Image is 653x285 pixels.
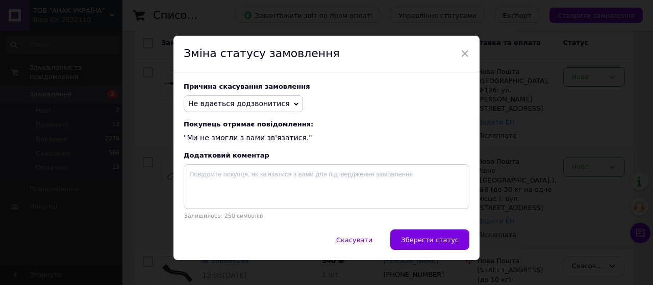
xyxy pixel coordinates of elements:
[184,120,469,128] span: Покупець отримає повідомлення:
[188,99,290,108] span: Не вдається додзвонитися
[184,120,469,143] div: "Ми не змогли з вами зв'язатися."
[184,151,469,159] div: Додатковий коментар
[336,236,372,244] span: Скасувати
[460,45,469,62] span: ×
[390,229,469,250] button: Зберегти статус
[173,36,480,72] div: Зміна статусу замовлення
[184,213,469,219] p: Залишилось: 250 символів
[325,229,383,250] button: Скасувати
[184,83,469,90] div: Причина скасування замовлення
[401,236,459,244] span: Зберегти статус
